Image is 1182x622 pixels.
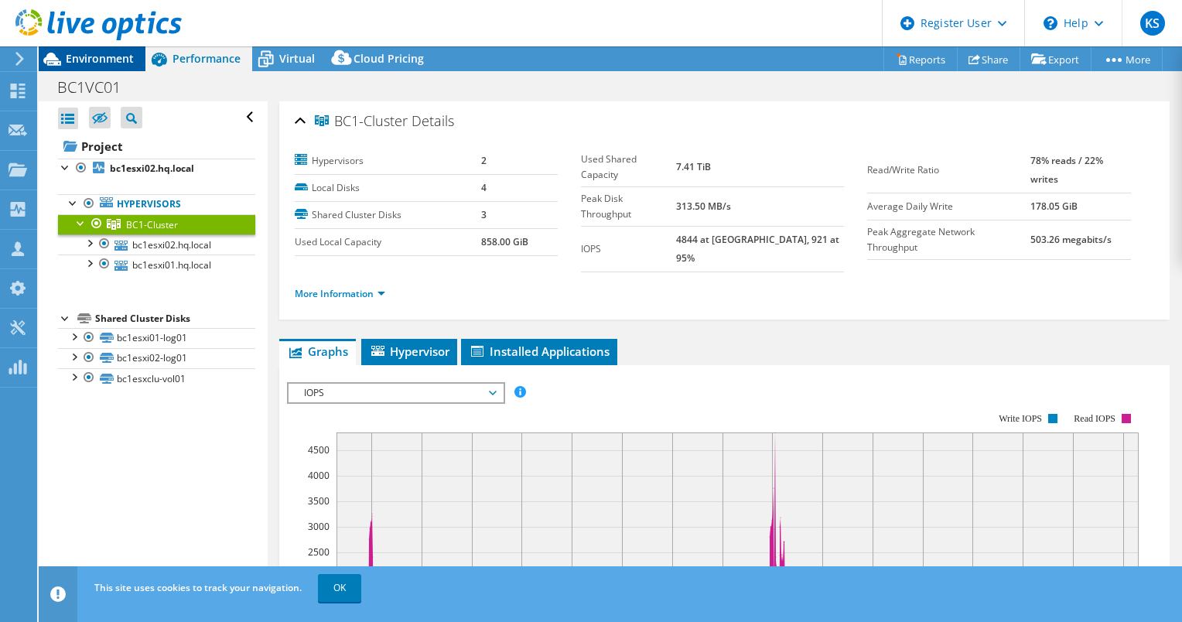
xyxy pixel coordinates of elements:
[287,343,348,359] span: Graphs
[412,111,454,130] span: Details
[999,413,1042,424] text: Write IOPS
[481,235,528,248] b: 858.00 GiB
[58,328,255,348] a: bc1esxi01-log01
[308,494,330,508] text: 3500
[676,160,711,173] b: 7.41 TiB
[318,574,361,602] a: OK
[369,343,449,359] span: Hypervisor
[58,214,255,234] a: BC1-Cluster
[1030,233,1112,246] b: 503.26 megabits/s
[867,224,1030,255] label: Peak Aggregate Network Throughput
[58,255,255,275] a: bc1esxi01.hq.local
[66,51,134,66] span: Environment
[1020,47,1091,71] a: Export
[1030,200,1078,213] b: 178.05 GiB
[867,199,1030,214] label: Average Daily Write
[469,343,610,359] span: Installed Applications
[308,469,330,482] text: 4000
[676,233,839,265] b: 4844 at [GEOGRAPHIC_DATA], 921 at 95%
[58,194,255,214] a: Hypervisors
[308,545,330,559] text: 2500
[1030,154,1103,186] b: 78% reads / 22% writes
[581,152,676,183] label: Used Shared Capacity
[295,207,481,223] label: Shared Cluster Disks
[676,200,731,213] b: 313.50 MB/s
[315,114,408,129] span: BC1-Cluster
[58,134,255,159] a: Project
[1044,16,1057,30] svg: \n
[58,159,255,179] a: bc1esxi02.hq.local
[867,162,1030,178] label: Read/Write Ratio
[1140,11,1165,36] span: KS
[295,153,481,169] label: Hypervisors
[58,368,255,388] a: bc1esxclu-vol01
[354,51,424,66] span: Cloud Pricing
[481,181,487,194] b: 4
[110,162,194,175] b: bc1esxi02.hq.local
[481,154,487,167] b: 2
[308,443,330,456] text: 4500
[308,520,330,533] text: 3000
[1074,413,1115,424] text: Read IOPS
[295,287,385,300] a: More Information
[50,79,145,96] h1: BC1VC01
[581,191,676,222] label: Peak Disk Throughput
[173,51,241,66] span: Performance
[481,208,487,221] b: 3
[581,241,676,257] label: IOPS
[957,47,1020,71] a: Share
[883,47,958,71] a: Reports
[95,309,255,328] div: Shared Cluster Disks
[126,218,178,231] span: BC1-Cluster
[279,51,315,66] span: Virtual
[58,348,255,368] a: bc1esxi02-log01
[295,180,481,196] label: Local Disks
[296,384,495,402] span: IOPS
[94,581,302,594] span: This site uses cookies to track your navigation.
[295,234,481,250] label: Used Local Capacity
[58,234,255,255] a: bc1esxi02.hq.local
[1091,47,1163,71] a: More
